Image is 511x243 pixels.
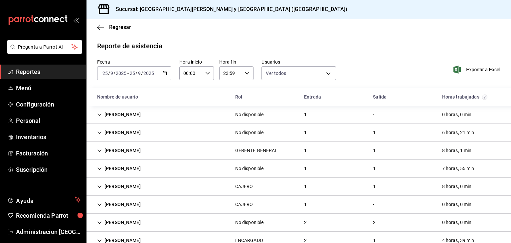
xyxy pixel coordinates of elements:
[7,40,82,54] button: Pregunta a Parrot AI
[92,180,146,193] div: Cell
[110,71,113,76] input: --
[113,71,115,76] span: /
[135,71,137,76] span: /
[16,165,81,174] span: Suscripción
[230,91,299,103] div: HeadCell
[92,91,230,103] div: HeadCell
[86,142,511,160] div: Row
[219,60,254,64] label: Hora fin
[73,17,79,23] button: open_drawer_menu
[86,124,511,142] div: Row
[16,67,81,76] span: Reportes
[5,48,82,55] a: Pregunta a Parrot AI
[299,180,312,193] div: Cell
[368,216,381,229] div: Cell
[368,180,381,193] div: Cell
[437,144,477,157] div: Cell
[230,198,258,211] div: Cell
[86,88,511,106] div: Head
[108,71,110,76] span: /
[235,201,253,208] div: CAJERO
[368,198,380,211] div: Cell
[92,126,146,139] div: Cell
[92,144,146,157] div: Cell
[92,162,146,175] div: Cell
[143,71,154,76] input: ----
[437,109,477,121] div: Cell
[299,216,312,229] div: Cell
[138,71,141,76] input: --
[109,24,131,30] span: Regresar
[86,106,511,124] div: Row
[368,126,381,139] div: Cell
[16,149,81,158] span: Facturación
[299,109,312,121] div: Cell
[235,219,264,226] div: No disponible
[482,95,487,100] svg: El total de horas trabajadas por usuario es el resultado de la suma redondeada del registro de ho...
[129,71,135,76] input: --
[437,180,477,193] div: Cell
[16,196,72,204] span: Ayuda
[230,162,269,175] div: Cell
[16,227,81,236] span: Administracion [GEOGRAPHIC_DATA][PERSON_NAME]
[299,144,312,157] div: Cell
[437,198,477,211] div: Cell
[127,71,129,76] span: -
[437,91,506,103] div: HeadCell
[110,5,348,13] h3: Sucursal: [GEOGRAPHIC_DATA][PERSON_NAME] y [GEOGRAPHIC_DATA] ([GEOGRAPHIC_DATA])
[266,70,286,77] span: Ver todos
[16,100,81,109] span: Configuración
[235,183,253,190] div: CAJERO
[235,111,264,118] div: No disponible
[235,165,264,172] div: No disponible
[437,126,480,139] div: Cell
[230,216,269,229] div: Cell
[235,129,264,136] div: No disponible
[261,60,336,64] label: Usuarios
[179,60,214,64] label: Hora inicio
[16,132,81,141] span: Inventarios
[115,71,127,76] input: ----
[16,84,81,93] span: Menú
[368,162,381,175] div: Cell
[299,91,368,103] div: HeadCell
[299,126,312,139] div: Cell
[97,41,162,51] div: Reporte de asistencia
[97,24,131,30] button: Regresar
[230,126,269,139] div: Cell
[230,109,269,121] div: Cell
[86,160,511,178] div: Row
[86,214,511,232] div: Row
[86,178,511,196] div: Row
[368,144,381,157] div: Cell
[299,198,312,211] div: Cell
[97,60,171,64] label: Fecha
[368,91,436,103] div: HeadCell
[102,71,108,76] input: --
[18,44,72,51] span: Pregunta a Parrot AI
[92,198,146,211] div: Cell
[235,147,278,154] div: GERENTE GENERAL
[86,196,511,214] div: Row
[299,162,312,175] div: Cell
[92,109,146,121] div: Cell
[16,116,81,125] span: Personal
[437,162,480,175] div: Cell
[455,66,500,74] button: Exportar a Excel
[368,109,380,121] div: Cell
[437,216,477,229] div: Cell
[141,71,143,76] span: /
[230,180,258,193] div: Cell
[16,211,81,220] span: Recomienda Parrot
[230,144,283,157] div: Cell
[92,216,146,229] div: Cell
